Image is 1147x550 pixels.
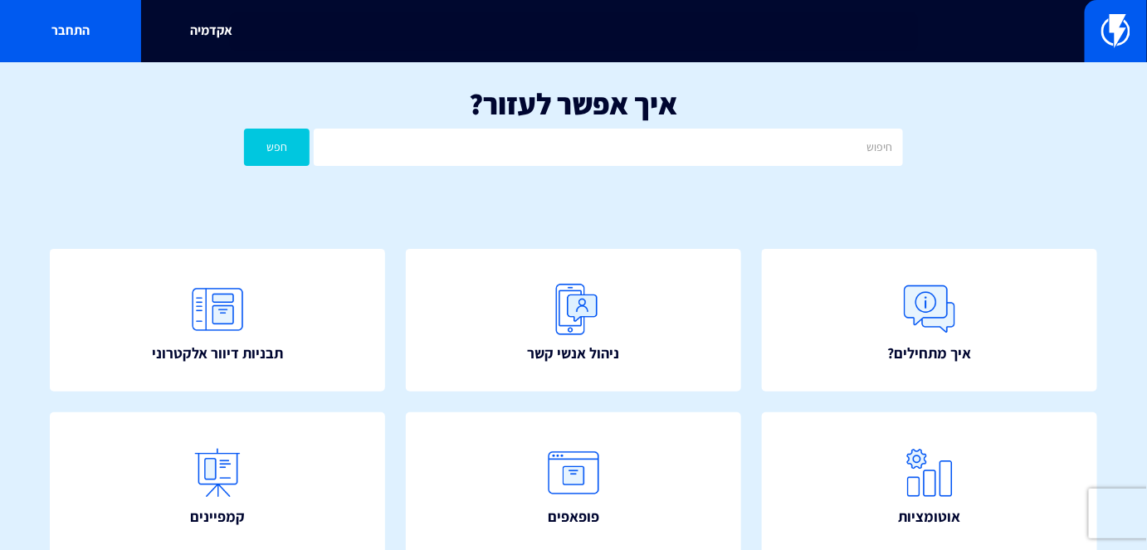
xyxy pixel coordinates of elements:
[899,506,961,528] span: אוטומציות
[314,129,902,166] input: חיפוש
[50,249,385,392] a: תבניות דיוור אלקטרוני
[528,343,620,364] span: ניהול אנשי קשר
[548,506,599,528] span: פופאפים
[244,129,310,166] button: חפש
[406,249,741,392] a: ניהול אנשי קשר
[888,343,972,364] span: איך מתחילים?
[25,87,1122,120] h1: איך אפשר לעזור?
[152,343,283,364] span: תבניות דיוור אלקטרוני
[229,12,917,51] input: חיפוש מהיר...
[762,249,1097,392] a: איך מתחילים?
[190,506,245,528] span: קמפיינים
